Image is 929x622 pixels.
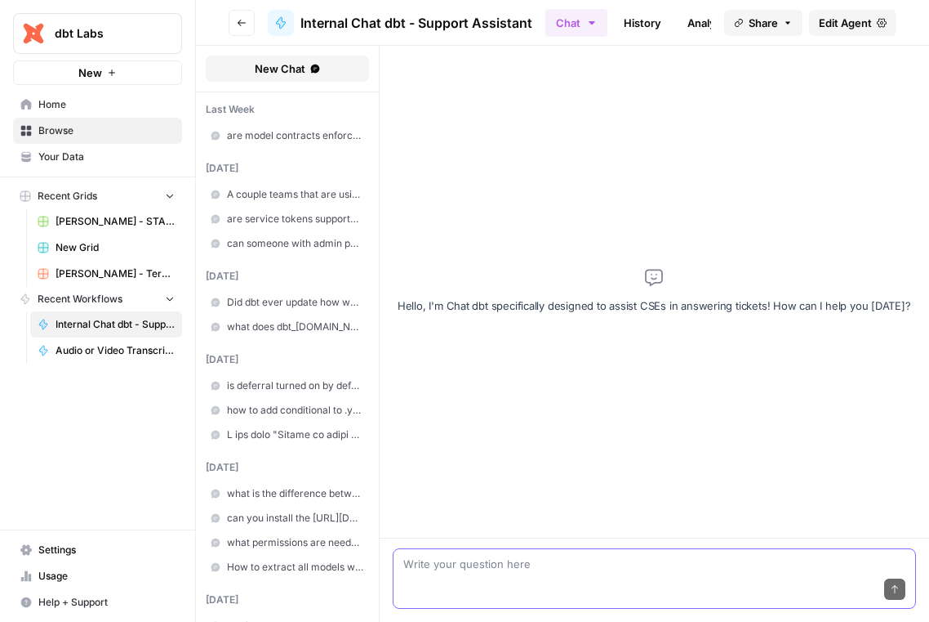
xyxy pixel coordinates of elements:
span: Usage [38,569,175,584]
p: Hello, I'm Chat dbt specifically designed to assist CSEs in answering tickets! How can I help you... [398,298,911,315]
span: what permissions are needed to configure repository [227,535,364,550]
a: Settings [13,537,182,563]
span: How to extract all models with query count from the catalog? [227,560,364,575]
a: what does dbt_[DOMAIN_NAME] do [206,315,369,339]
span: Settings [38,543,175,557]
a: [PERSON_NAME] - START HERE - Step 1 - dbt Stored PrOcedure Conversion Kit Grid [30,208,182,235]
span: A couple teams that are using dbt are having issues with their PR CI job failing on unrelated tes... [227,187,364,202]
a: A couple teams that are using dbt are having issues with their PR CI job failing on unrelated tes... [206,182,369,207]
a: History [614,10,671,36]
span: [PERSON_NAME] - START HERE - Step 1 - dbt Stored PrOcedure Conversion Kit Grid [56,214,175,229]
a: Audio or Video Transcription with Summary [30,338,182,364]
span: Internal Chat dbt - Support Assistant [56,317,175,332]
a: L ips dolo "Sitame co adipi elitsed DO EIU. Tempo: IncidIduntuTlabo etdolor magnaaliqua 'ENI_ADMI... [206,423,369,447]
button: Workspace: dbt Labs [13,13,182,54]
span: Audio or Video Transcription with Summary [56,343,175,358]
div: [DATE] [206,593,369,607]
div: [DATE] [206,161,369,176]
span: is deferral turned on by default for CI Jobs [227,378,364,393]
span: Recent Grids [38,189,97,204]
img: dbt Labs Logo [19,19,48,48]
button: Recent Workflows [13,287,182,311]
a: can someone with admin permissions, but not account admin permissions, invite users [206,231,369,256]
button: Help + Support [13,589,182,615]
a: what permissions are needed to configure repository [206,530,369,555]
span: New Grid [56,240,175,255]
span: can someone with admin permissions, but not account admin permissions, invite users [227,236,364,251]
span: Did dbt ever update how we reference model versioning from _v1 to .v1 or vice versa [227,295,364,310]
span: New Chat [255,60,305,77]
span: can you install the [URL][DOMAIN_NAME] app outside of dbt [227,511,364,526]
a: are model contracts enforced for incremental models when using on_schema_change: ignore and runni... [206,123,369,148]
span: Edit Agent [819,15,872,31]
button: Share [724,10,802,36]
a: are service tokens supported for cloud cli [206,207,369,231]
a: Internal Chat dbt - Support Assistant [30,311,182,338]
span: are service tokens supported for cloud cli [227,212,364,226]
a: New Grid [30,235,182,261]
div: [DATE] [206,352,369,367]
button: Recent Grids [13,184,182,208]
a: how to add conditional to .yml file [206,398,369,423]
span: Browse [38,123,175,138]
a: [PERSON_NAME] - Teradata Converter Grid [30,261,182,287]
span: Recent Workflows [38,292,122,307]
span: Home [38,97,175,112]
a: can you install the [URL][DOMAIN_NAME] app outside of dbt [206,506,369,530]
a: Did dbt ever update how we reference model versioning from _v1 to .v1 or vice versa [206,290,369,315]
div: [DATE] [206,460,369,475]
span: dbt Labs [55,25,153,42]
button: New [13,60,182,85]
button: New Chat [206,56,369,82]
a: is deferral turned on by default for CI Jobs [206,374,369,398]
a: How to extract all models with query count from the catalog? [206,555,369,579]
a: Home [13,92,182,118]
span: are model contracts enforced for incremental models when using on_schema_change: ignore and runni... [227,128,364,143]
a: Your Data [13,144,182,170]
a: Analytics [678,10,745,36]
button: Chat [545,9,607,37]
span: Internal Chat dbt - Support Assistant [300,13,532,33]
span: what does dbt_[DOMAIN_NAME] do [227,320,364,334]
span: how to add conditional to .yml file [227,403,364,418]
a: Usage [13,563,182,589]
a: what is the difference between snowflake sso and external oauth for snowflake [206,481,369,506]
a: Internal Chat dbt - Support Assistant [268,10,532,36]
span: Share [749,15,778,31]
div: last week [206,102,369,117]
span: New [78,65,102,81]
span: Help + Support [38,595,175,610]
span: Your Data [38,150,175,164]
div: [DATE] [206,269,369,284]
a: Edit Agent [809,10,896,36]
a: Browse [13,118,182,144]
span: what is the difference between snowflake sso and external oauth for snowflake [227,486,364,501]
span: L ips dolo "Sitame co adipi elitsed DO EIU. Tempo: IncidIduntuTlabo etdolor magnaaliqua 'ENI_ADMI... [227,427,364,442]
span: [PERSON_NAME] - Teradata Converter Grid [56,266,175,281]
